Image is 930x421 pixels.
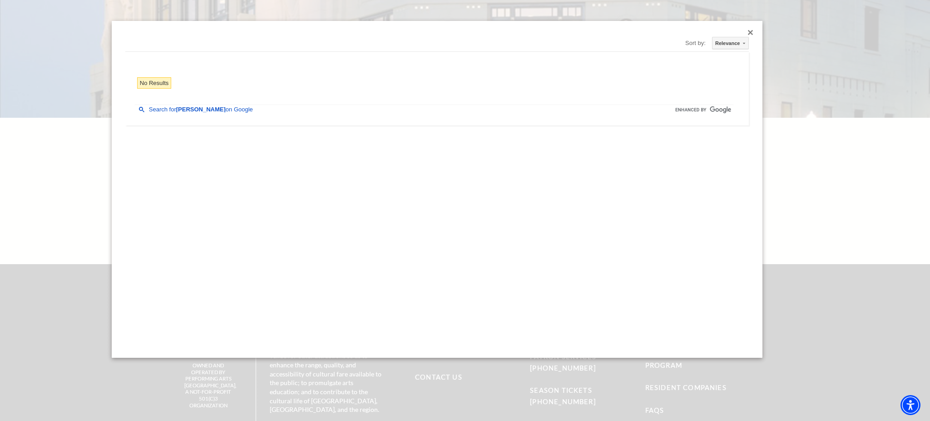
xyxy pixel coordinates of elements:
div: Accessibility Menu [900,395,920,415]
div: Google Custom Search Branding [673,105,734,115]
div: No Results [137,77,172,89]
a: Search for[PERSON_NAME]on Google [134,105,253,112]
span: [PERSON_NAME] [176,106,226,112]
div: Relevance [715,37,736,50]
span: on Google [226,106,253,113]
img: enhanced by Google [674,106,732,113]
div: Sort by: [685,38,708,49]
span: Search for [149,106,176,113]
